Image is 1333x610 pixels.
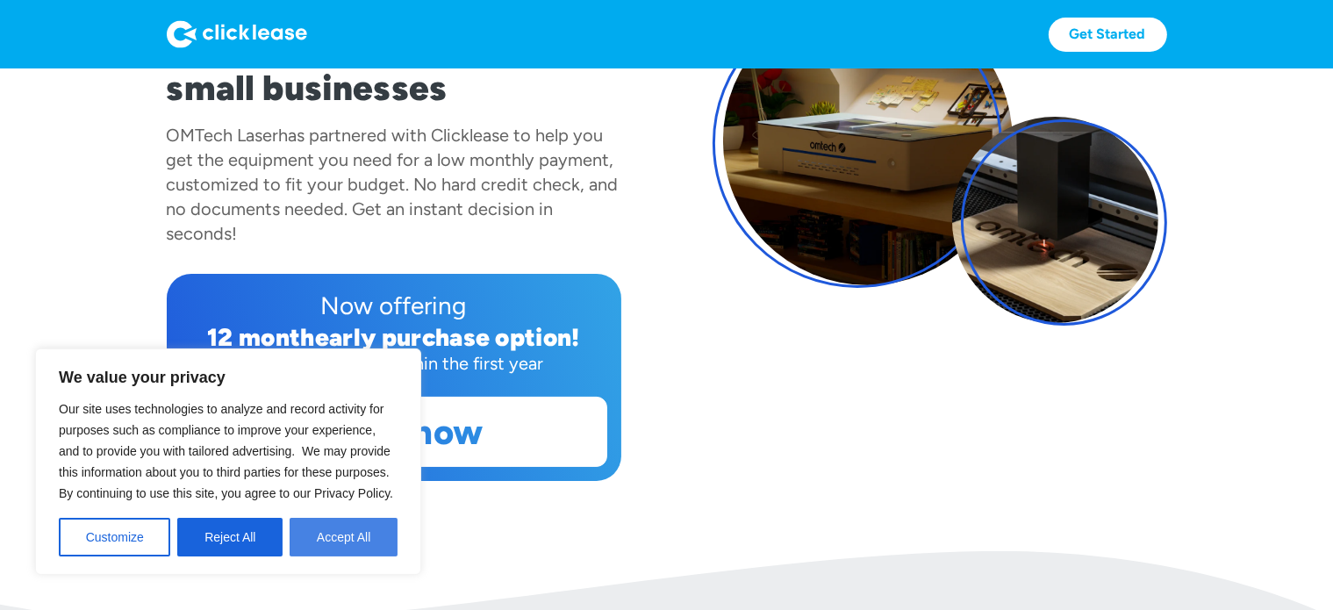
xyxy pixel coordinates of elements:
[59,518,170,556] button: Customize
[1049,18,1167,52] a: Get Started
[167,125,279,146] div: OMTech Laser
[290,518,398,556] button: Accept All
[207,322,315,352] div: 12 month
[59,367,398,388] p: We value your privacy
[59,402,393,500] span: Our site uses technologies to analyze and record activity for purposes such as compliance to impr...
[167,20,307,48] img: Logo
[315,322,580,352] div: early purchase option!
[181,288,607,323] div: Now offering
[177,518,283,556] button: Reject All
[35,348,421,575] div: We value your privacy
[167,125,619,244] div: has partnered with Clicklease to help you get the equipment you need for a low monthly payment, c...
